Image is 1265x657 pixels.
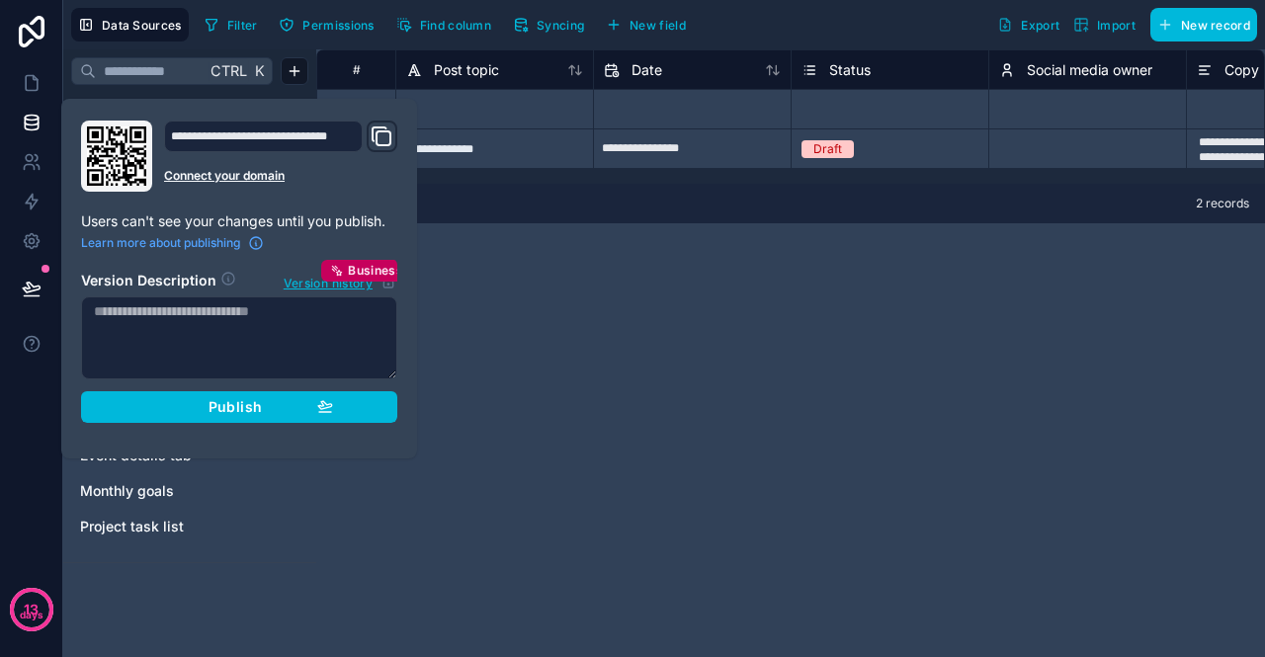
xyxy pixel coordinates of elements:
span: Learn more about publishing [81,235,240,251]
button: Import [1066,8,1142,41]
button: Publish [81,391,397,423]
span: Status [829,60,871,80]
button: Syncing [506,10,591,40]
a: Monthly goals [80,481,260,501]
span: Copy [1224,60,1259,80]
p: 13 [24,600,39,619]
span: Publish [209,398,262,416]
button: New record [1150,8,1257,41]
span: New field [630,18,686,33]
button: Data Sources [71,8,189,41]
p: Users can't see your changes until you publish. [81,211,397,231]
div: # [332,62,380,77]
button: Filter [197,10,265,40]
span: K [252,64,266,78]
button: Version historyBusiness [283,271,397,292]
a: Connect your domain [164,168,397,184]
span: Export [1021,18,1059,33]
span: Date [632,60,662,80]
span: Import [1097,18,1136,33]
button: Find column [389,10,498,40]
span: Find column [420,18,491,33]
a: Project task list [80,517,260,536]
span: Syncing [537,18,584,33]
div: Project task list [71,511,308,542]
span: Ctrl [209,58,249,83]
span: Project task list [80,517,184,536]
span: Social media owner [1027,60,1152,80]
span: Data Sources [102,18,182,33]
div: Domain and Custom Link [164,121,397,192]
span: 2 records [1196,196,1249,211]
span: Monthly goals [80,481,174,501]
span: Filter [227,18,258,33]
a: Syncing [506,10,599,40]
h2: Version Description [81,271,216,292]
a: Permissions [272,10,388,40]
button: New field [599,10,693,40]
span: New record [1181,18,1250,33]
button: Export [990,8,1066,41]
button: Permissions [272,10,380,40]
span: Permissions [302,18,374,33]
a: Learn more about publishing [81,235,264,251]
span: Version history [284,272,373,291]
div: Monthly goals [71,475,308,507]
a: New record [1142,8,1257,41]
div: Draft [813,140,842,158]
span: Post topic [434,60,499,80]
p: days [20,608,43,623]
span: Business [348,263,403,279]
